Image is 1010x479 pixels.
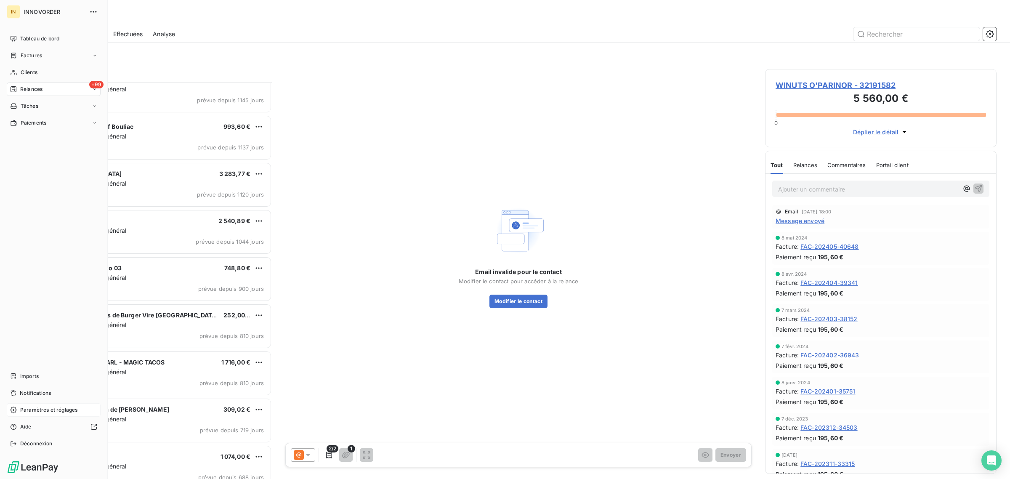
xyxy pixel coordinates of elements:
span: 195,60 € [818,325,843,334]
span: Email invalide pour le contact [475,268,562,276]
span: Relances [793,162,817,168]
span: 195,60 € [818,253,843,261]
span: prévue depuis 1145 jours [197,97,264,104]
span: FAC-202405-40648 [800,242,858,251]
span: prévue depuis 810 jours [199,380,264,386]
button: Envoyer [715,448,746,462]
span: BAM 02 - Graines de Burger Vire [GEOGRAPHIC_DATA] [59,311,218,319]
span: ORION - La Pizza de [PERSON_NAME] [59,406,169,413]
span: Commentaires [827,162,866,168]
a: Aide [7,420,101,434]
span: Facture : [776,459,799,468]
span: FAC-202402-36943 [800,351,859,359]
span: 748,80 € [224,264,250,271]
span: 7 mars 2024 [781,308,810,313]
button: Déplier le détail [851,127,912,137]
span: Paiement reçu [776,361,816,370]
span: 1 716,00 € [221,359,251,366]
span: Factures [21,52,42,59]
span: 1 [348,445,355,452]
img: Empty state [492,204,545,258]
a: Tâches [7,99,101,113]
span: FAC-202312-34503 [800,423,857,432]
span: Clients [21,69,37,76]
span: Facture : [776,242,799,251]
span: FAC-202403-38152 [800,314,857,323]
span: 195,60 € [818,289,843,298]
span: 993,60 € [223,123,250,130]
span: 2/2 [327,445,338,452]
span: WINUTS O'PARINOR - 32191582 [776,80,986,91]
a: Tableau de bord [7,32,101,45]
span: 7 déc. 2023 [781,416,808,421]
a: Paiements [7,116,101,130]
span: Déplier le détail [853,128,899,136]
span: +99 [89,81,104,88]
div: Open Intercom Messenger [981,450,1002,471]
span: Effectuées [113,30,143,38]
span: Paiement reçu [776,434,816,442]
span: Paiement reçu [776,470,816,479]
span: 8 mai 2024 [781,235,808,240]
a: Factures [7,49,101,62]
span: Imports [20,373,39,380]
span: Analyse [153,30,175,38]
span: prévue depuis 1137 jours [197,144,264,151]
span: FAC-202401-35751 [800,387,855,396]
span: Paiements [21,119,46,127]
span: Déconnexion [20,440,53,447]
input: Rechercher [853,27,980,41]
span: 195,60 € [818,434,843,442]
span: 7 févr. 2024 [781,344,808,349]
span: 8 janv. 2024 [781,380,810,385]
div: IN [7,5,20,19]
span: prévue depuis 900 jours [198,285,264,292]
a: Imports [7,370,101,383]
span: FAC-202404-39341 [800,278,858,287]
span: FAC-202311-33315 [800,459,855,468]
span: 1 074,00 € [221,453,251,460]
span: Paramètres et réglages [20,406,77,414]
span: Facture : [776,314,799,323]
span: Paiement reçu [776,397,816,406]
span: prévue depuis 1044 jours [196,238,264,245]
span: Facture : [776,423,799,432]
span: INNOVORDER [24,8,84,15]
span: Facture : [776,387,799,396]
span: Paiement reçu [776,325,816,334]
a: Paramètres et réglages [7,403,101,417]
span: Aide [20,423,32,431]
span: Facture : [776,351,799,359]
span: prévue depuis 1120 jours [197,191,264,198]
span: Tableau de bord [20,35,59,43]
img: Logo LeanPay [7,460,59,474]
span: 0 [774,120,778,126]
span: Paiement reçu [776,253,816,261]
h3: 5 560,00 € [776,91,986,108]
span: 309,02 € [223,406,250,413]
a: Clients [7,66,101,79]
span: [DATE] [781,452,797,458]
span: 3 283,77 € [219,170,251,177]
button: Modifier le contact [489,295,548,308]
span: prévue depuis 810 jours [199,333,264,339]
a: +99Relances [7,82,101,96]
span: Modifier le contact pour accéder à la relance [459,278,579,285]
span: Notifications [20,389,51,397]
span: [DATE] 18:00 [802,209,832,214]
span: 8 avr. 2024 [781,271,807,277]
span: Tâches [21,102,38,110]
span: Facture : [776,278,799,287]
span: Portail client [876,162,909,168]
span: 195,60 € [818,470,843,479]
span: Message envoyé [776,216,824,225]
span: prévue depuis 719 jours [200,427,264,434]
span: Relances [20,85,43,93]
span: 252,00 € [223,311,250,319]
span: 195,60 € [818,361,843,370]
span: 2 540,89 € [218,217,251,224]
span: 195,60 € [818,397,843,406]
span: Tout [771,162,783,168]
span: Email [785,209,798,214]
span: MAGIC TACOS SARL - MAGIC TACOS [59,359,165,366]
